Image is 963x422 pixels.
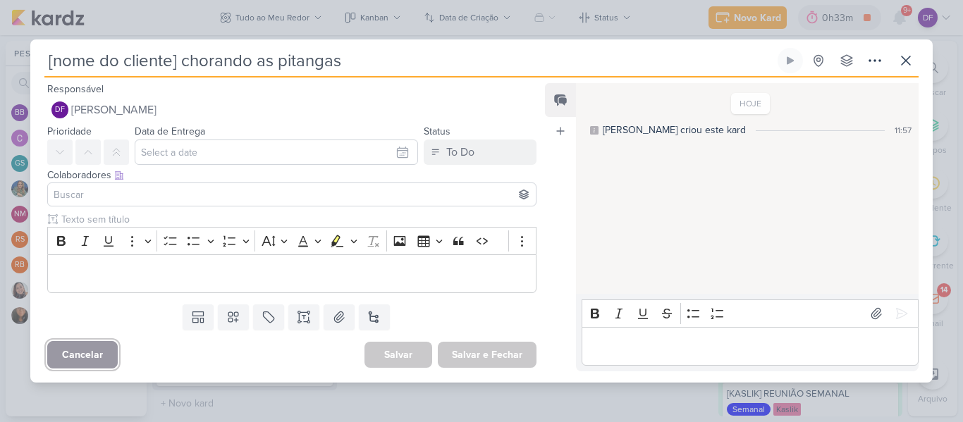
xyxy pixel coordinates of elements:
[47,125,92,137] label: Prioridade
[424,139,536,165] button: To Do
[47,168,536,182] div: Colaboradores
[44,48,775,73] input: Kard Sem Título
[582,299,919,327] div: Editor toolbar
[47,97,536,123] button: DF [PERSON_NAME]
[55,106,65,114] p: DF
[135,139,418,165] input: Select a date
[135,125,205,137] label: Data de Entrega
[895,124,912,137] div: 11:57
[47,227,536,254] div: Editor toolbar
[446,144,474,161] div: To Do
[71,101,157,118] span: [PERSON_NAME]
[59,212,536,227] input: Texto sem título
[785,55,796,66] div: Ligar relógio
[424,125,450,137] label: Status
[47,83,104,95] label: Responsável
[582,327,919,366] div: Editor editing area: main
[47,341,118,368] button: Cancelar
[47,254,536,293] div: Editor editing area: main
[51,101,68,118] div: Diego Freitas
[51,186,533,203] input: Buscar
[603,123,746,137] div: [PERSON_NAME] criou este kard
